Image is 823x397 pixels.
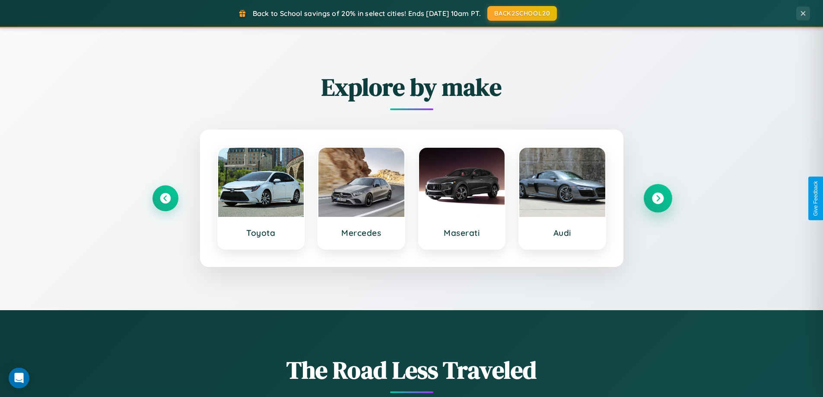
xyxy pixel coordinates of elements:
[487,6,557,21] button: BACK2SCHOOL20
[428,228,496,238] h3: Maserati
[153,70,671,104] h2: Explore by make
[253,9,481,18] span: Back to School savings of 20% in select cities! Ends [DATE] 10am PT.
[528,228,597,238] h3: Audi
[813,181,819,216] div: Give Feedback
[327,228,396,238] h3: Mercedes
[153,353,671,387] h1: The Road Less Traveled
[227,228,296,238] h3: Toyota
[9,368,29,388] div: Open Intercom Messenger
